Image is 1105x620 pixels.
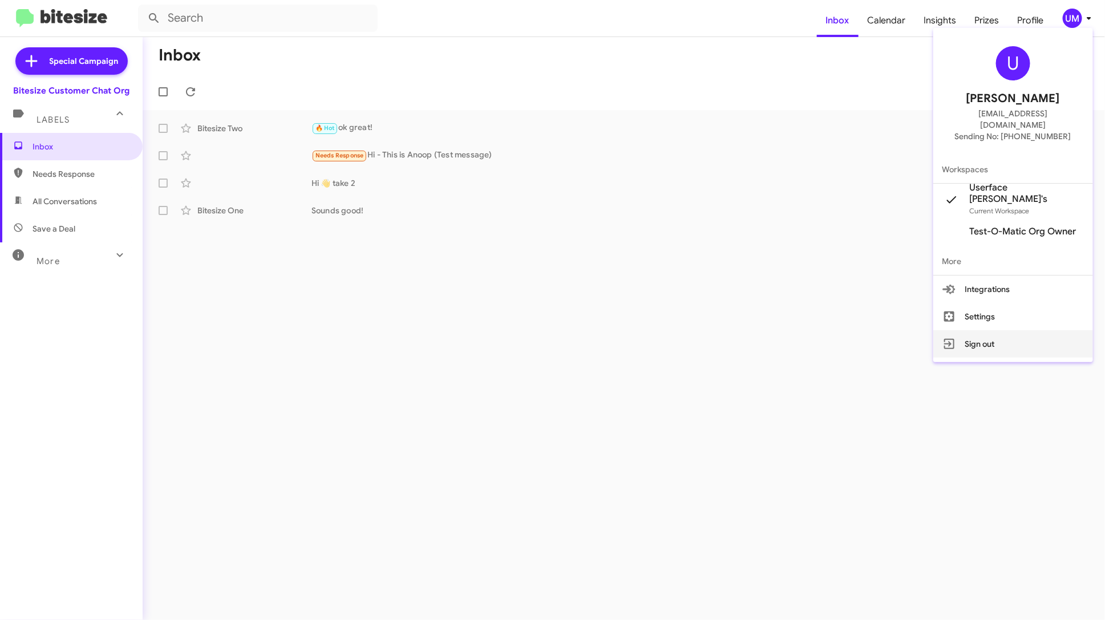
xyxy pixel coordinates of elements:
[955,131,1071,142] span: Sending No: [PHONE_NUMBER]
[970,206,1030,215] span: Current Workspace
[970,226,1076,237] span: Test-O-Matic Org Owner
[996,46,1030,80] div: U
[966,90,1060,108] span: [PERSON_NAME]
[933,248,1093,275] span: More
[933,156,1093,183] span: Workspaces
[947,108,1079,131] span: [EMAIL_ADDRESS][DOMAIN_NAME]
[933,303,1093,330] button: Settings
[933,275,1093,303] button: Integrations
[933,330,1093,358] button: Sign out
[970,182,1084,205] span: Userface [PERSON_NAME]'s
